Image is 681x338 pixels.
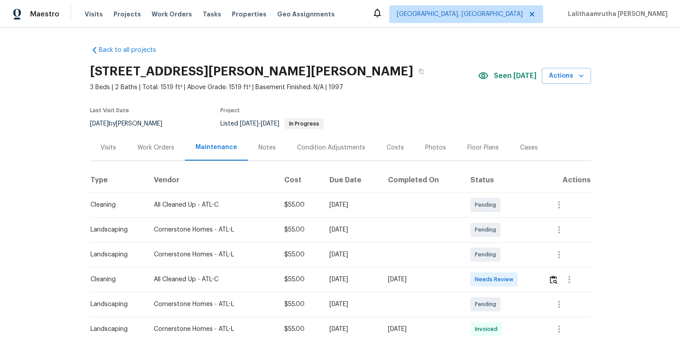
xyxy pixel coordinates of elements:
span: Maestro [30,10,59,19]
div: $55.00 [284,300,316,309]
div: Landscaping [90,325,140,334]
div: Photos [425,143,446,152]
span: Work Orders [152,10,192,19]
div: [DATE] [329,275,374,284]
span: [GEOGRAPHIC_DATA], [GEOGRAPHIC_DATA] [397,10,523,19]
th: Type [90,168,147,193]
div: Condition Adjustments [297,143,365,152]
div: Costs [387,143,404,152]
th: Completed On [381,168,463,193]
div: [DATE] [329,200,374,209]
th: Vendor [147,168,277,193]
th: Status [463,168,541,193]
div: $55.00 [284,325,316,334]
div: All Cleaned Up - ATL-C [154,275,270,284]
button: Actions [542,68,591,84]
button: Copy Address [413,63,429,79]
span: Project [220,108,240,113]
div: Cornerstone Homes - ATL-L [154,300,270,309]
img: Review Icon [550,275,557,284]
div: Cornerstone Homes - ATL-L [154,250,270,259]
div: Cornerstone Homes - ATL-L [154,225,270,234]
div: $55.00 [284,275,316,284]
th: Actions [541,168,591,193]
span: Projects [113,10,141,19]
th: Cost [277,168,323,193]
span: 3 Beds | 2 Baths | Total: 1519 ft² | Above Grade: 1519 ft² | Basement Finished: N/A | 1997 [90,83,478,92]
div: Landscaping [90,225,140,234]
span: Geo Assignments [277,10,335,19]
div: $55.00 [284,225,316,234]
div: by [PERSON_NAME] [90,118,173,129]
div: Maintenance [196,143,237,152]
span: [DATE] [90,121,109,127]
div: Notes [258,143,276,152]
span: [DATE] [240,121,258,127]
div: [DATE] [388,325,456,334]
span: Actions [549,71,584,82]
span: Pending [475,300,500,309]
span: Lalithaamrutha [PERSON_NAME] [564,10,668,19]
span: Invoiced [475,325,501,334]
div: Cleaning [90,200,140,209]
div: Cleaning [90,275,140,284]
span: [DATE] [261,121,279,127]
h2: [STREET_ADDRESS][PERSON_NAME][PERSON_NAME] [90,67,413,76]
div: $55.00 [284,250,316,259]
div: [DATE] [329,250,374,259]
div: Floor Plans [467,143,499,152]
div: Cases [520,143,538,152]
div: Work Orders [137,143,174,152]
div: Landscaping [90,300,140,309]
div: [DATE] [388,275,456,284]
button: Review Icon [548,269,559,290]
span: In Progress [286,121,323,126]
div: $55.00 [284,200,316,209]
span: Pending [475,200,500,209]
span: Pending [475,225,500,234]
div: All Cleaned Up - ATL-C [154,200,270,209]
span: Needs Review [475,275,517,284]
span: Pending [475,250,500,259]
span: Listed [220,121,324,127]
div: [DATE] [329,300,374,309]
div: Cornerstone Homes - ATL-L [154,325,270,334]
a: Back to all projects [90,46,175,55]
div: Visits [101,143,116,152]
span: Properties [232,10,266,19]
div: Landscaping [90,250,140,259]
div: [DATE] [329,225,374,234]
span: Tasks [203,11,221,17]
span: Visits [85,10,103,19]
div: [DATE] [329,325,374,334]
span: Seen [DATE] [494,71,536,80]
th: Due Date [322,168,381,193]
span: - [240,121,279,127]
span: Last Visit Date [90,108,129,113]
